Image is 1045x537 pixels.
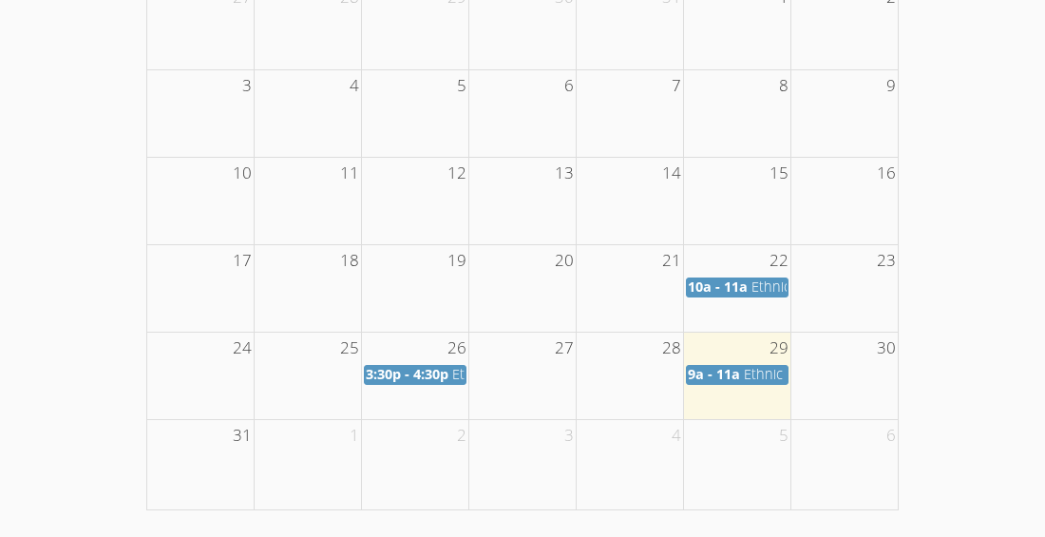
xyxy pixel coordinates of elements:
span: 14 [660,158,683,189]
span: 5 [777,420,790,451]
span: 3:30p - 4:30p [366,365,448,383]
span: 25 [338,333,361,364]
span: 3 [240,70,254,102]
a: 9a - 11a Ethnic Studies [686,365,788,385]
span: 11 [338,158,361,189]
span: 23 [875,245,898,277]
span: 16 [875,158,898,189]
span: 13 [553,158,576,189]
span: 31 [231,420,254,451]
span: 21 [660,245,683,277]
span: 9 [884,70,898,102]
span: Ethnic Studies [744,365,833,383]
span: 6 [884,420,898,451]
span: 27 [553,333,576,364]
span: 1 [348,420,361,451]
span: 17 [231,245,254,277]
a: 3:30p - 4:30p Ethnic Studies [364,365,466,385]
span: 29 [768,333,790,364]
span: 28 [660,333,683,364]
span: 4 [670,420,683,451]
span: 10 [231,158,254,189]
span: 22 [768,245,790,277]
span: 10a - 11a [688,278,748,296]
span: 12 [446,158,468,189]
span: 4 [348,70,361,102]
span: Ethnic Studies [751,278,841,296]
a: 10a - 11a Ethnic Studies [686,278,788,297]
span: 30 [875,333,898,364]
span: 19 [446,245,468,277]
span: 6 [562,70,576,102]
span: 24 [231,333,254,364]
span: 15 [768,158,790,189]
span: 26 [446,333,468,364]
span: 18 [338,245,361,277]
span: 7 [670,70,683,102]
span: 8 [777,70,790,102]
span: 3 [562,420,576,451]
span: 9a - 11a [688,365,740,383]
span: 20 [553,245,576,277]
span: 2 [455,420,468,451]
span: Ethnic Studies [452,365,541,383]
span: 5 [455,70,468,102]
